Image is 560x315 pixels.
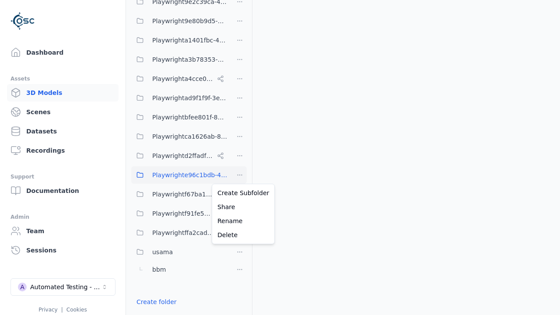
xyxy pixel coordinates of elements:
a: Delete [214,228,273,242]
a: Rename [214,214,273,228]
a: Create Subfolder [214,186,273,200]
a: Share [214,200,273,214]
